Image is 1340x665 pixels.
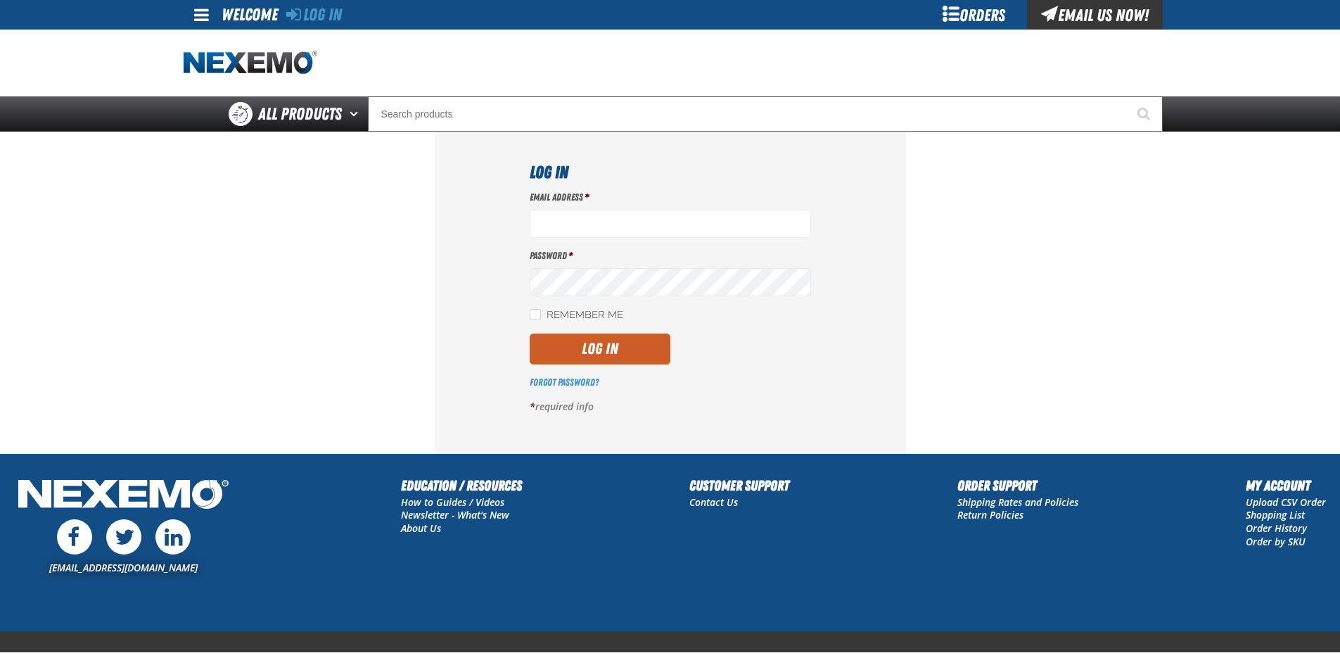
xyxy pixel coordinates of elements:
[689,475,789,496] h2: Customer Support
[1128,96,1163,132] button: Start Searching
[530,191,811,204] label: Email Address
[530,400,811,414] p: required info
[530,309,623,322] label: Remember Me
[1246,521,1307,535] a: Order History
[530,309,541,320] input: Remember Me
[184,51,317,75] a: Home
[286,5,342,25] a: Log In
[368,96,1163,132] input: Search
[184,51,317,75] img: Nexemo logo
[258,101,342,127] span: All Products
[957,475,1078,496] h2: Order Support
[957,495,1078,509] a: Shipping Rates and Policies
[401,495,504,509] a: How to Guides / Videos
[689,495,738,509] a: Contact Us
[530,249,811,262] label: Password
[401,521,441,535] a: About Us
[530,160,811,185] h1: Log In
[1246,535,1306,548] a: Order by SKU
[1246,508,1305,521] a: Shopping List
[957,508,1023,521] a: Return Policies
[401,508,509,521] a: Newsletter - What's New
[1246,495,1326,509] a: Upload CSV Order
[401,475,522,496] h2: Education / Resources
[530,334,670,365] button: Log In
[345,96,368,132] button: Open All Products pages
[530,376,599,388] a: Forgot Password?
[49,561,198,574] a: [EMAIL_ADDRESS][DOMAIN_NAME]
[1246,475,1326,496] h2: My Account
[14,475,233,517] img: Nexemo Logo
